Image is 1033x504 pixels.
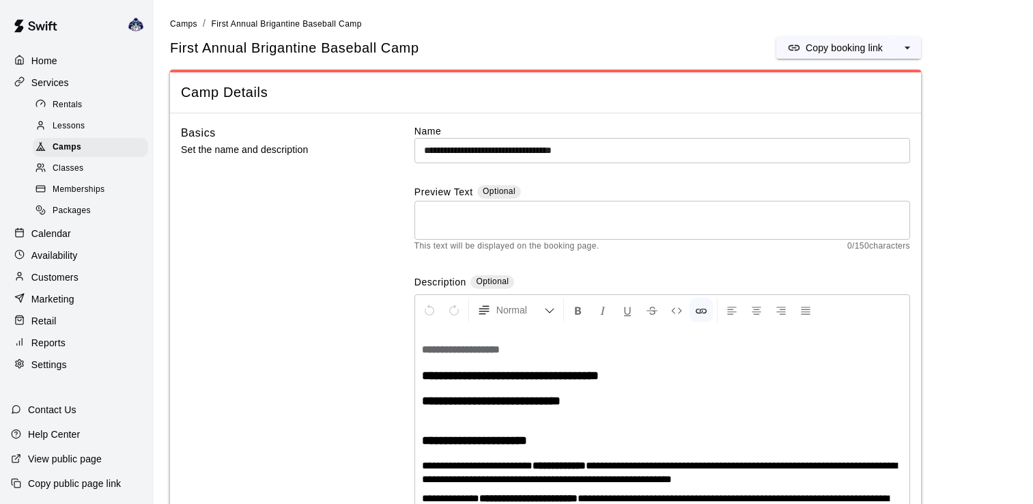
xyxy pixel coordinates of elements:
[33,96,148,115] div: Rentals
[53,204,91,218] span: Packages
[665,298,688,322] button: Insert Code
[776,37,894,59] button: Copy booking link
[53,183,104,197] span: Memberships
[720,298,744,322] button: Left Align
[33,201,154,222] a: Packages
[31,358,67,372] p: Settings
[31,270,79,284] p: Customers
[472,298,561,322] button: Formatting Options
[11,267,143,288] a: Customers
[11,354,143,375] a: Settings
[11,333,143,353] a: Reports
[31,336,66,350] p: Reports
[414,240,599,253] span: This text will be displayed on the booking page.
[33,158,154,180] a: Classes
[33,115,154,137] a: Lessons
[33,180,148,199] div: Memberships
[31,227,71,240] p: Calendar
[11,51,143,71] a: Home
[567,298,590,322] button: Format Bold
[418,298,441,322] button: Undo
[170,39,419,57] h5: First Annual Brigantine Baseball Camp
[203,16,206,31] li: /
[31,292,74,306] p: Marketing
[496,303,544,317] span: Normal
[53,162,83,176] span: Classes
[181,141,371,158] p: Set the name and description
[181,83,910,102] span: Camp Details
[33,201,148,221] div: Packages
[28,428,80,441] p: Help Center
[31,76,69,89] p: Services
[847,240,910,253] span: 0 / 150 characters
[31,249,78,262] p: Availability
[442,298,466,322] button: Redo
[745,298,768,322] button: Center Align
[806,41,883,55] p: Copy booking link
[476,277,509,286] span: Optional
[33,117,148,136] div: Lessons
[776,37,921,59] div: split button
[483,186,515,196] span: Optional
[128,16,144,33] img: Larry Yurkonis
[11,245,143,266] a: Availability
[28,477,121,490] p: Copy public page link
[414,185,473,201] label: Preview Text
[794,298,817,322] button: Justify Align
[53,98,83,112] span: Rentals
[53,141,81,154] span: Camps
[616,298,639,322] button: Format Underline
[170,18,197,29] a: Camps
[28,403,76,417] p: Contact Us
[33,159,148,178] div: Classes
[894,37,921,59] button: select merge strategy
[28,452,102,466] p: View public page
[769,298,793,322] button: Right Align
[11,289,143,309] a: Marketing
[211,19,361,29] span: First Annual Brigantine Baseball Camp
[11,223,143,244] a: Calendar
[125,11,154,38] div: Larry Yurkonis
[170,19,197,29] span: Camps
[414,275,466,291] label: Description
[170,16,1017,31] nav: breadcrumb
[33,94,154,115] a: Rentals
[640,298,664,322] button: Format Strikethrough
[11,72,143,93] a: Services
[591,298,614,322] button: Format Italics
[414,124,910,138] label: Name
[33,137,154,158] a: Camps
[31,314,57,328] p: Retail
[33,180,154,201] a: Memberships
[53,120,85,133] span: Lessons
[690,298,713,322] button: Insert Link
[11,311,143,331] a: Retail
[31,54,57,68] p: Home
[33,138,148,157] div: Camps
[181,124,216,142] h6: Basics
